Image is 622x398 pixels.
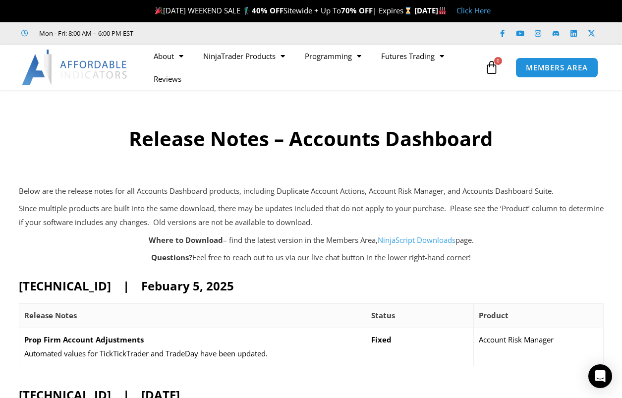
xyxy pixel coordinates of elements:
[19,251,604,265] p: Feel free to reach out to us via our live chat button in the lower right-hand corner!
[147,28,296,38] iframe: Customer reviews powered by Trustpilot
[414,5,447,15] strong: [DATE]
[149,235,223,245] strong: Where to Download
[378,235,455,245] a: NinjaScript Downloads
[155,7,163,14] img: 🎉
[19,184,604,198] p: Below are the release notes for all Accounts Dashboard products, including Duplicate Account Acti...
[371,335,392,344] strong: Fixed
[19,278,604,293] h2: [TECHNICAL_ID] | Febuary 5, 2025
[404,7,412,14] img: ⌛
[19,202,604,229] p: Since multiple products are built into the same download, there may be updates included that do n...
[515,57,598,78] a: MEMBERS AREA
[24,347,361,361] p: Automated values for TickTickTrader and TradeDay have been updated.
[588,364,612,388] div: Open Intercom Messenger
[371,45,454,67] a: Futures Trading
[193,45,295,67] a: NinjaTrader Products
[341,5,373,15] strong: 70% OFF
[456,5,491,15] a: Click Here
[479,310,509,320] strong: Product
[144,67,191,90] a: Reviews
[371,310,395,320] strong: Status
[37,27,133,39] span: Mon - Fri: 8:00 AM – 6:00 PM EST
[470,53,513,82] a: 0
[439,7,446,14] img: 🏭
[144,45,193,67] a: About
[22,50,128,85] img: LogoAI | Affordable Indicators – NinjaTrader
[24,310,77,320] strong: Release Notes
[252,5,283,15] strong: 40% OFF
[153,5,414,15] span: [DATE] WEEKEND SALE 🏌️‍♂️ Sitewide + Up To | Expires
[24,335,144,344] strong: Prop Firm Account Adjustments
[295,45,371,67] a: Programming
[19,233,604,247] p: – find the latest version in the Members Area, page.
[151,252,192,262] strong: Questions?
[494,57,502,65] span: 0
[526,64,588,71] span: MEMBERS AREA
[479,333,598,347] p: Account Risk Manager
[144,45,482,90] nav: Menu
